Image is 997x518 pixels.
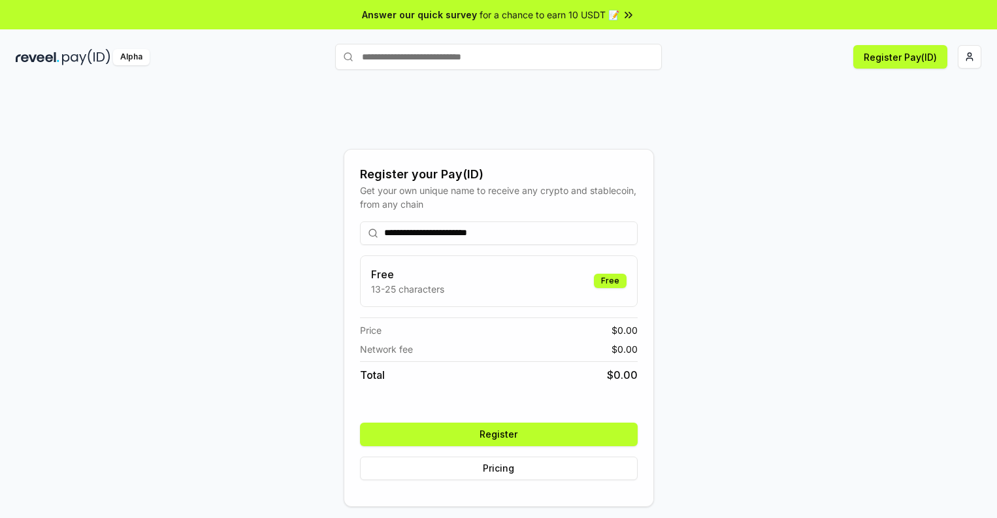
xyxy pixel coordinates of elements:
[371,282,444,296] p: 13-25 characters
[612,342,638,356] span: $ 0.00
[360,184,638,211] div: Get your own unique name to receive any crypto and stablecoin, from any chain
[360,342,413,356] span: Network fee
[360,323,382,337] span: Price
[371,267,444,282] h3: Free
[62,49,110,65] img: pay_id
[480,8,619,22] span: for a chance to earn 10 USDT 📝
[360,423,638,446] button: Register
[360,367,385,383] span: Total
[612,323,638,337] span: $ 0.00
[16,49,59,65] img: reveel_dark
[113,49,150,65] div: Alpha
[853,45,947,69] button: Register Pay(ID)
[360,165,638,184] div: Register your Pay(ID)
[362,8,477,22] span: Answer our quick survey
[607,367,638,383] span: $ 0.00
[594,274,627,288] div: Free
[360,457,638,480] button: Pricing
